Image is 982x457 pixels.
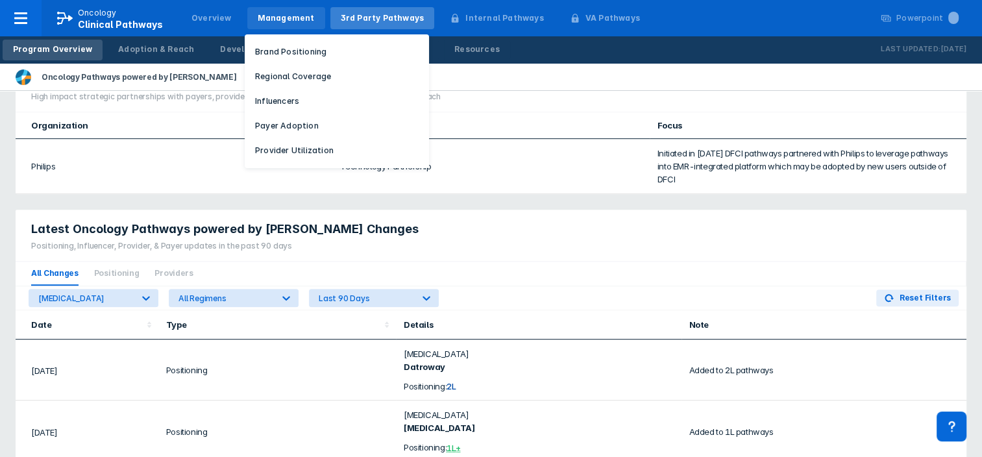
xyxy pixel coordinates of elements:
div: 3rd Party Pathways [341,12,424,24]
div: Oncology Pathways powered by [PERSON_NAME] [36,68,241,86]
a: 3rd Party Pathways [330,7,435,29]
button: Payer Adoption [245,116,429,136]
div: Powerpoint [896,12,959,24]
a: Management [247,7,325,29]
div: Adoption & Reach [118,43,194,55]
div: Note [689,319,951,330]
p: Payer Adoption [255,120,319,132]
button: Brand Positioning [245,42,429,62]
div: Details [404,319,674,330]
a: Program Overview [3,40,103,60]
div: Last 90 Days [319,293,413,303]
div: Internal Pathways [465,12,543,24]
span: [DATE] [31,426,58,437]
div: All Regimens [178,293,273,303]
p: Regional Coverage [255,71,331,82]
b: Datroway [404,362,445,372]
div: [MEDICAL_DATA] [404,347,674,360]
a: Resources [444,40,510,60]
button: Regional Coverage [245,67,429,86]
b: [MEDICAL_DATA] [404,423,474,433]
div: Overview [191,12,232,24]
span: Latest Oncology Pathways powered by [PERSON_NAME] Changes [31,221,419,237]
div: Positioning, Influencer, Provider, & Payer updates in the past 90 days [31,240,419,252]
a: Adoption & Reach [108,40,204,60]
span: Positioning [94,262,140,286]
div: Date [31,319,143,330]
p: Brand Positioning [255,46,326,58]
div: VA Pathways [585,12,640,24]
td: Philips [16,139,332,194]
div: Organization [31,120,325,130]
span: All Changes [31,262,79,286]
div: [MEDICAL_DATA] [404,408,674,421]
div: Management [258,12,315,24]
p: Oncology [78,7,117,19]
div: Development [220,43,277,55]
button: Reset Filters [876,290,959,306]
img: dfci-pathways [16,69,31,85]
td: Added to 2L pathways [681,340,967,401]
span: [DATE] [31,365,58,375]
td: Positioning [158,340,396,401]
p: [DATE] [940,43,966,56]
div: Program Overview [13,43,92,55]
span: Positioning: [404,380,447,391]
a: Development [210,40,288,60]
div: Type [166,319,380,330]
div: Resources [454,43,500,55]
span: Providers [154,262,193,286]
p: Last Updated: [881,43,940,56]
p: Influencers [255,95,299,107]
div: 1L+ [447,443,461,453]
span: Reset Filters [900,292,951,304]
span: 2L [447,380,456,391]
button: Influencers [245,92,429,111]
button: Provider Utilization [245,141,429,160]
a: Overview [181,7,242,29]
span: Clinical Pathways [78,19,163,30]
div: Focus [657,120,951,130]
div: High impact strategic partnerships with payers, providers, and third-parties to expand adoption a... [31,91,441,103]
td: Initiated in [DATE] DFCI pathways partnered with Philips to leverage pathways into EMR-integrated... [650,139,966,194]
span: Positioning: [404,442,447,452]
td: Technology Partnership [332,139,649,194]
div: [MEDICAL_DATA] [38,293,132,303]
p: Provider Utilization [255,145,334,156]
div: Type [340,120,641,130]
